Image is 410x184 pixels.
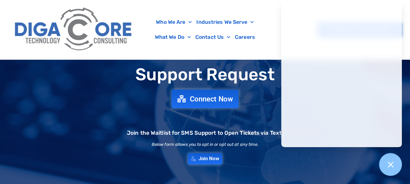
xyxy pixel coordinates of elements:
[193,30,233,45] a: Contact Us
[127,130,283,136] h2: Join the Waitlist for SMS Support to Open Tickets via Text.
[11,3,136,56] img: Digacore Logo
[190,95,233,102] span: Connect Now
[153,30,193,45] a: What We Do
[139,15,270,45] nav: Menu
[233,30,257,45] a: Careers
[3,65,407,84] h1: Support Request
[152,142,259,146] h2: Below form allows you to opt in or opt out at any time.
[281,2,402,147] iframe: Chatgenie Messenger
[199,156,219,161] span: Join Now
[188,153,222,164] a: Join Now
[194,15,256,30] a: Industries We Serve
[172,90,239,108] a: Connect Now
[154,15,194,30] a: Who We Are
